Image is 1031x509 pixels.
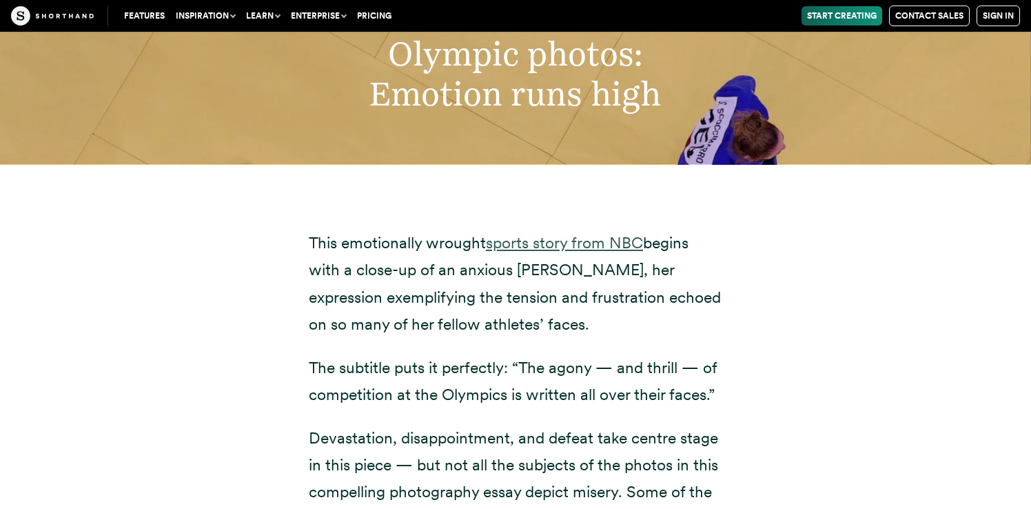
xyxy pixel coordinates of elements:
[802,6,882,26] a: Start Creating
[11,6,94,26] img: The Craft
[125,34,906,114] h2: Olympic photos: Emotion runs high
[119,6,170,26] a: Features
[170,6,241,26] button: Inspiration
[309,230,722,337] p: This emotionally wrought begins with a close-up of an anxious [PERSON_NAME], her expression exemp...
[486,233,643,252] a: sports story from NBC
[351,6,397,26] a: Pricing
[889,6,970,26] a: Contact Sales
[309,355,722,408] p: The subtitle puts it perfectly: “The agony — and thrill — of competition at the Olympics is writt...
[977,6,1020,26] a: Sign in
[241,6,285,26] button: Learn
[285,6,351,26] button: Enterprise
